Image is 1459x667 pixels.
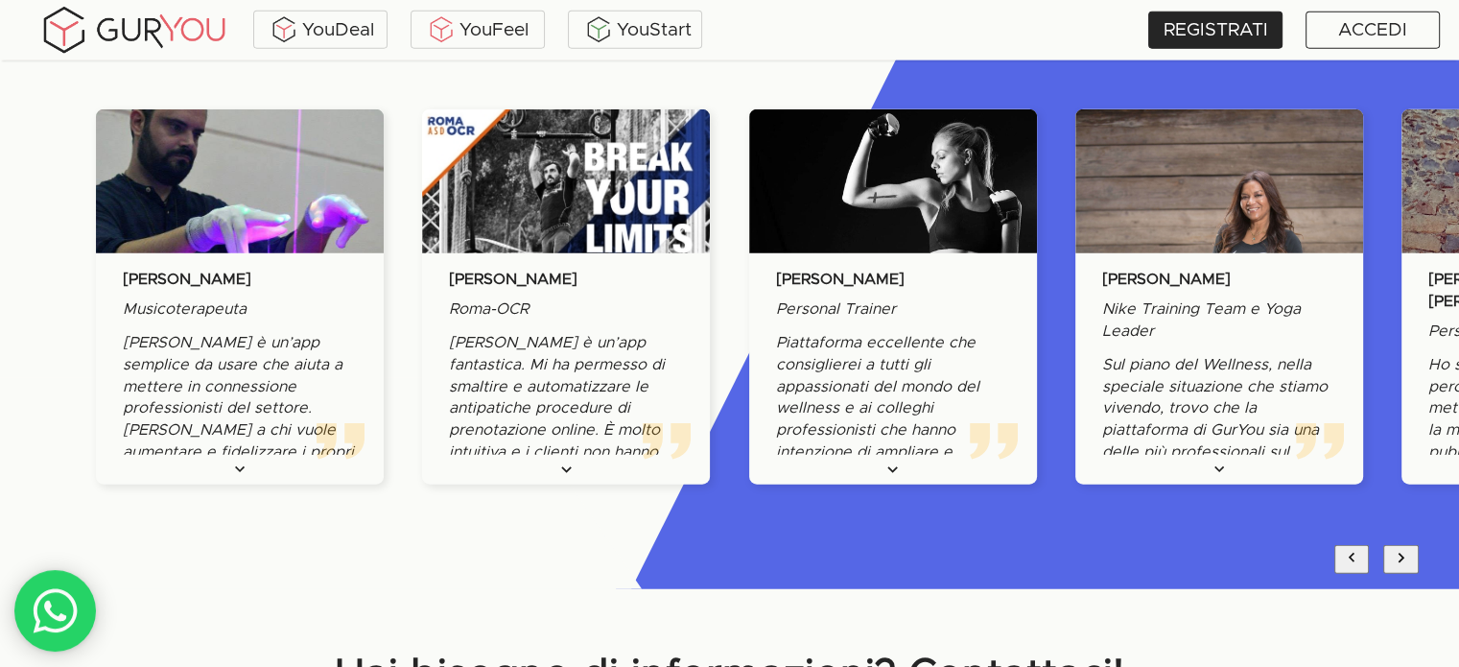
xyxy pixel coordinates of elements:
img: BxzlDwAAAAABJRU5ErkJggg== [584,15,613,44]
img: quote.40e7b6bd.svg [317,417,365,465]
img: quote.40e7b6bd.svg [643,417,691,465]
img: AlessioBoni.fb484dbe.jpg [96,109,384,397]
a: REGISTRATI [1148,12,1283,49]
p: [PERSON_NAME] è un’app fantastica. Mi ha permesso di smaltire e automatizzare le antipatiche proc... [449,332,683,639]
p: [PERSON_NAME] [123,269,251,291]
p: [PERSON_NAME] [1102,269,1231,291]
img: AndreaDelPiano.1d022c81.jpg [422,109,710,290]
img: gyLogo01.5aaa2cff.png [38,4,230,57]
p: Personal Trainer [776,298,896,321]
iframe: Chat Widget [1115,445,1459,667]
p: Roma-OCR [449,298,529,321]
p: Nike Training Team e Yoga Leader [1102,298,1336,343]
p: [PERSON_NAME] [449,269,577,291]
p: Sul piano del Wellness, nella speciale situazione che stiamo vivendo, trovo che la piattaforma di... [1102,354,1336,661]
p: Musicoterapeuta [123,298,247,321]
img: quote.40e7b6bd.svg [1296,417,1344,465]
div: slide [77,90,403,433]
a: YouStart [568,11,702,49]
p: [PERSON_NAME] [776,269,905,291]
div: YouFeel [415,15,540,44]
div: slide [403,90,729,433]
img: whatsAppIcon.04b8739f.svg [32,587,80,635]
p: [PERSON_NAME] è un’app semplice da usare che aiuta a mettere in connessione professionisti del se... [123,332,357,552]
div: slide [730,90,1056,433]
div: YouStart [573,15,697,44]
img: MarziaOppizio.b1d74918.jpeg [749,109,1037,301]
img: ALVAdSatItgsAAAAAElFTkSuQmCC [270,15,298,44]
img: SayonaraMotta.3b7fdc9e.jpg [1075,109,1363,541]
div: slide [1056,90,1382,433]
img: KDuXBJLpDstiOJIlCPq11sr8c6VfEN1ke5YIAoPlCPqmrDPlQeIQgHlNqkP7FCiAKJQRHlC7RCaiHTHAlEEQLmFuo+mIt2xQB... [427,15,456,44]
a: YouFeel [411,11,545,49]
a: YouDeal [253,11,388,49]
div: YouDeal [258,15,383,44]
input: INVIA [105,356,183,393]
img: quote.40e7b6bd.svg [970,417,1018,465]
a: ACCEDI [1306,12,1440,49]
p: Piattaforma eccellente che consiglierei a tutti gli appassionati del mondo del wellness e ai coll... [776,332,1010,639]
div: Widget chat [1115,445,1459,667]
